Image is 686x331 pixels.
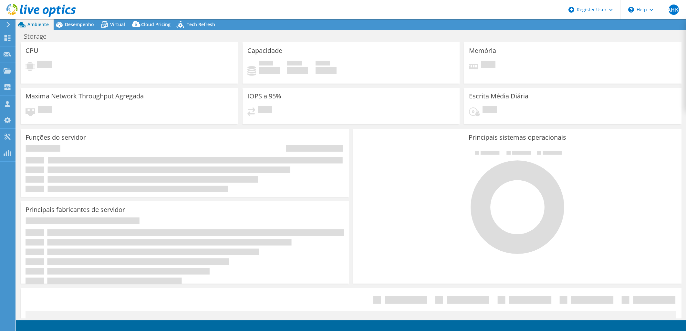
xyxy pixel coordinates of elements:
h4: 0 GiB [287,67,308,74]
span: Pendente [38,106,52,115]
h4: 0 GiB [259,67,280,74]
h3: Maxima Network Throughput Agregada [26,93,144,100]
h3: Principais fabricantes de servidor [26,206,125,213]
span: Pendente [481,61,495,69]
h3: Capacidade [247,47,282,54]
span: Cloud Pricing [141,21,171,27]
span: Virtual [110,21,125,27]
h3: Funções do servidor [26,134,86,141]
span: Pendente [37,61,52,69]
span: Pendente [483,106,497,115]
span: Tech Refresh [187,21,215,27]
h3: Memória [469,47,496,54]
h1: Storage [21,33,57,40]
h4: 0 GiB [316,67,337,74]
svg: \n [628,7,634,13]
h3: IOPS a 95% [247,93,281,100]
span: AHKJ [669,5,679,15]
h3: Escrita Média Diária [469,93,528,100]
span: Total [316,61,330,67]
span: Usado [259,61,273,67]
h3: CPU [26,47,38,54]
h3: Principais sistemas operacionais [358,134,677,141]
span: Disponível [287,61,302,67]
span: Ambiente [27,21,49,27]
span: Pendente [258,106,272,115]
span: Desempenho [65,21,94,27]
